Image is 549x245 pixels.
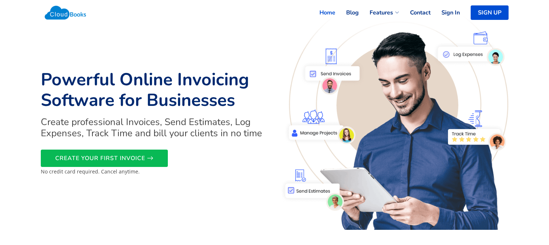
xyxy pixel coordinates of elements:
[359,5,399,21] a: Features
[309,5,335,21] a: Home
[370,8,393,17] span: Features
[41,2,90,23] img: Cloudbooks Logo
[471,5,509,20] a: SIGN UP
[41,116,270,139] h2: Create professional Invoices, Send Estimates, Log Expenses, Track Time and bill your clients in n...
[41,150,168,167] a: CREATE YOUR FIRST INVOICE
[335,5,359,21] a: Blog
[41,168,140,175] small: No credit card required. Cancel anytime.
[431,5,460,21] a: Sign In
[41,69,270,111] h1: Powerful Online Invoicing Software for Businesses
[399,5,431,21] a: Contact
